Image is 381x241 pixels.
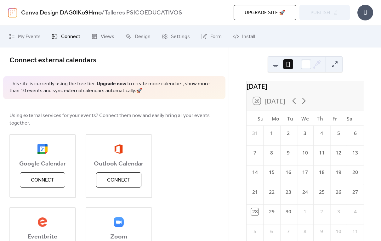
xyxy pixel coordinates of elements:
[268,169,275,176] div: 15
[31,177,54,184] span: Connect
[335,208,342,215] div: 3
[228,28,260,45] a: Install
[301,228,309,235] div: 8
[283,111,298,126] div: Tu
[268,149,275,156] div: 8
[251,149,258,156] div: 7
[351,228,359,235] div: 11
[357,5,373,20] div: U
[301,130,309,137] div: 3
[268,188,275,196] div: 22
[61,33,80,41] span: Connect
[285,228,292,235] div: 7
[318,169,325,176] div: 18
[253,111,268,126] div: Su
[251,169,258,176] div: 14
[342,111,357,126] div: Sa
[351,208,359,215] div: 4
[318,188,325,196] div: 25
[268,130,275,137] div: 1
[251,130,258,137] div: 31
[335,149,342,156] div: 12
[114,217,124,227] img: zoom
[351,188,359,196] div: 27
[101,33,114,41] span: Views
[121,28,155,45] a: Design
[20,172,65,188] button: Connect
[37,217,48,227] img: eventbrite
[285,130,292,137] div: 2
[301,208,309,215] div: 1
[196,28,226,45] a: Form
[210,33,222,41] span: Form
[21,7,102,19] a: Canva Design DAG0IKo9Hmo
[114,144,123,154] img: outlook
[87,28,119,45] a: Views
[18,33,41,41] span: My Events
[234,5,296,20] button: Upgrade site 🚀
[301,149,309,156] div: 10
[102,7,105,19] b: /
[9,81,219,95] span: This site is currently using the free tier. to create more calendars, show more than 10 events an...
[318,149,325,156] div: 11
[351,149,359,156] div: 13
[335,188,342,196] div: 26
[135,33,151,41] span: Design
[327,111,342,126] div: Fr
[97,79,126,89] a: Upgrade now
[285,169,292,176] div: 16
[242,33,255,41] span: Install
[10,233,75,241] span: Eventbrite
[268,111,283,126] div: Mo
[301,169,309,176] div: 17
[335,228,342,235] div: 10
[251,208,258,215] div: 28
[312,111,327,126] div: Th
[335,169,342,176] div: 19
[351,169,359,176] div: 20
[9,112,219,127] span: Using external services for your events? Connect them now and easily bring all your events together.
[10,160,75,168] span: Google Calendar
[37,144,48,154] img: google
[107,177,130,184] span: Connect
[157,28,195,45] a: Settings
[298,111,312,126] div: We
[86,160,151,168] span: Outlook Calendar
[86,233,151,241] span: Zoom
[285,188,292,196] div: 23
[301,188,309,196] div: 24
[251,188,258,196] div: 21
[318,208,325,215] div: 2
[285,149,292,156] div: 9
[245,9,285,17] span: Upgrade site 🚀
[268,228,275,235] div: 6
[171,33,190,41] span: Settings
[351,130,359,137] div: 6
[285,208,292,215] div: 30
[4,28,45,45] a: My Events
[47,28,85,45] a: Connect
[318,228,325,235] div: 9
[335,130,342,137] div: 5
[96,172,141,188] button: Connect
[251,228,258,235] div: 5
[105,7,182,19] b: Talleres PSICOEDUCATIVOS
[247,81,364,91] div: [DATE]
[9,53,96,67] span: Connect external calendars
[8,8,17,18] img: logo
[318,130,325,137] div: 4
[268,208,275,215] div: 29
